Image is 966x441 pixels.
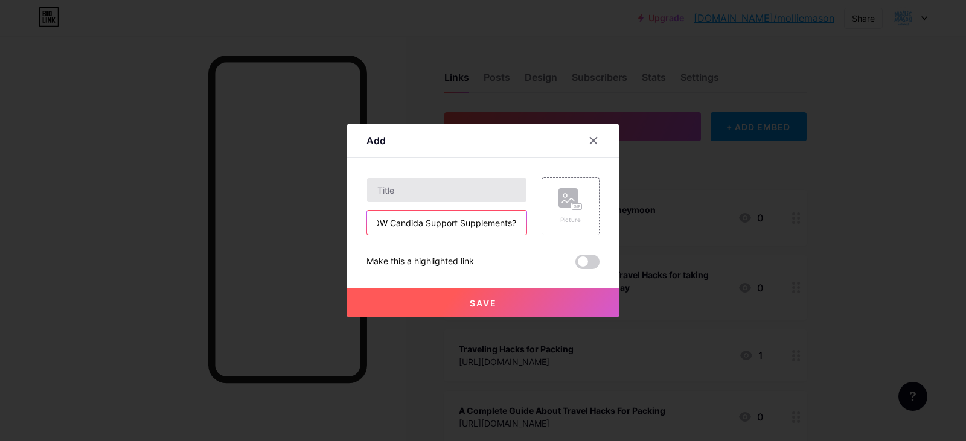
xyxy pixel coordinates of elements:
[558,215,583,224] div: Picture
[367,178,526,202] input: Title
[366,255,474,269] div: Make this a highlighted link
[470,298,497,308] span: Save
[367,211,526,235] input: URL
[347,288,619,317] button: Save
[366,133,386,148] div: Add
